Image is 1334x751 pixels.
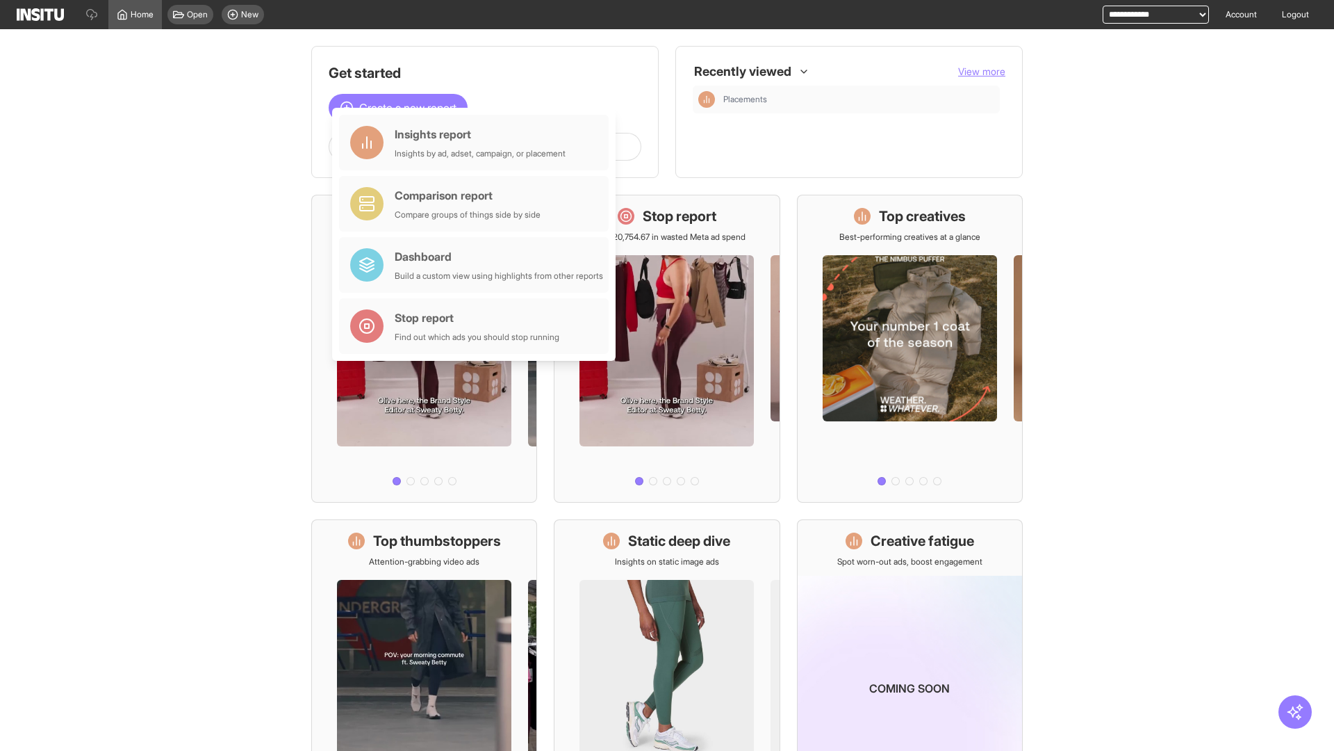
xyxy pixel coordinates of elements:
[395,309,559,326] div: Stop report
[698,91,715,108] div: Insights
[643,207,716,226] h1: Stop report
[373,531,501,551] h1: Top thumbstoppers
[723,94,767,105] span: Placements
[17,8,64,21] img: Logo
[395,332,559,343] div: Find out which ads you should stop running
[958,65,1005,77] span: View more
[879,207,966,226] h1: Top creatives
[958,65,1005,79] button: View more
[395,187,541,204] div: Comparison report
[615,556,719,567] p: Insights on static image ads
[628,531,730,551] h1: Static deep dive
[131,9,154,20] span: Home
[359,99,456,116] span: Create a new report
[329,94,468,122] button: Create a new report
[797,195,1023,503] a: Top creativesBest-performing creatives at a glance
[395,248,603,265] div: Dashboard
[839,232,980,243] p: Best-performing creatives at a glance
[395,148,566,159] div: Insights by ad, adset, campaign, or placement
[554,195,780,503] a: Stop reportSave £20,754.67 in wasted Meta ad spend
[241,9,258,20] span: New
[311,195,537,503] a: What's live nowSee all active ads instantly
[395,209,541,220] div: Compare groups of things side by side
[395,270,603,282] div: Build a custom view using highlights from other reports
[187,9,208,20] span: Open
[329,63,641,83] h1: Get started
[369,556,479,567] p: Attention-grabbing video ads
[395,126,566,143] div: Insights report
[588,232,746,243] p: Save £20,754.67 in wasted Meta ad spend
[723,94,994,105] span: Placements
